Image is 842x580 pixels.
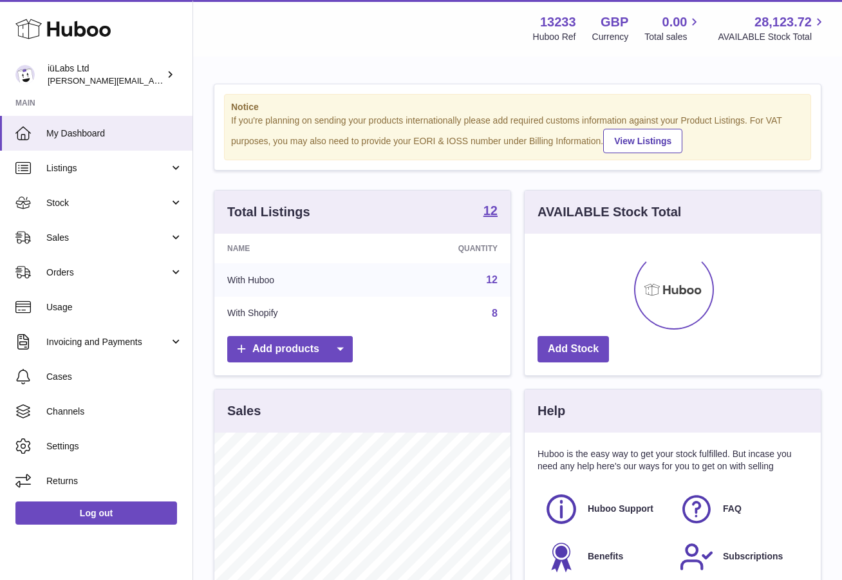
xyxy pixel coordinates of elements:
span: Stock [46,197,169,209]
h3: Help [538,402,565,420]
span: Total sales [644,31,702,43]
a: 12 [483,204,498,220]
span: Sales [46,232,169,244]
th: Name [214,234,374,263]
span: 0.00 [662,14,688,31]
a: Benefits [544,539,666,574]
a: 12 [486,274,498,285]
div: iüLabs Ltd [48,62,164,87]
span: Cases [46,371,183,383]
span: Settings [46,440,183,453]
span: Channels [46,406,183,418]
h3: Total Listings [227,203,310,221]
img: annunziata@iulabs.co [15,65,35,84]
a: 8 [492,308,498,319]
strong: Notice [231,101,804,113]
span: Invoicing and Payments [46,336,169,348]
span: Huboo Support [588,503,653,515]
span: Usage [46,301,183,313]
strong: 12 [483,204,498,217]
a: Huboo Support [544,492,666,527]
span: Subscriptions [723,550,783,563]
a: Subscriptions [679,539,801,574]
a: Log out [15,501,177,525]
strong: GBP [601,14,628,31]
td: With Shopify [214,297,374,330]
div: Currency [592,31,629,43]
h3: Sales [227,402,261,420]
span: 28,123.72 [754,14,812,31]
span: AVAILABLE Stock Total [718,31,827,43]
span: Listings [46,162,169,174]
a: 28,123.72 AVAILABLE Stock Total [718,14,827,43]
span: Orders [46,267,169,279]
a: View Listings [603,129,682,153]
span: [PERSON_NAME][EMAIL_ADDRESS][DOMAIN_NAME] [48,75,258,86]
a: 0.00 Total sales [644,14,702,43]
h3: AVAILABLE Stock Total [538,203,681,221]
td: With Huboo [214,263,374,297]
div: If you're planning on sending your products internationally please add required customs informati... [231,115,804,153]
a: Add Stock [538,336,609,362]
span: Returns [46,475,183,487]
th: Quantity [374,234,510,263]
p: Huboo is the easy way to get your stock fulfilled. But incase you need any help here's our ways f... [538,448,808,472]
a: FAQ [679,492,801,527]
div: Huboo Ref [533,31,576,43]
strong: 13233 [540,14,576,31]
a: Add products [227,336,353,362]
span: FAQ [723,503,742,515]
span: My Dashboard [46,127,183,140]
span: Benefits [588,550,623,563]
